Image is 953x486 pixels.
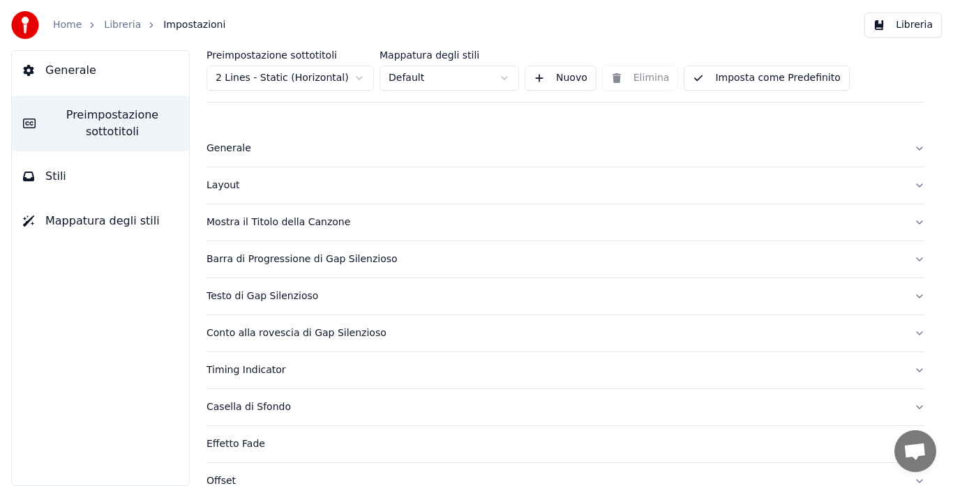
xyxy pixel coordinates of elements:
[894,430,936,472] div: Aprire la chat
[207,352,925,388] button: Timing Indicator
[684,66,849,91] button: Imposta come Predefinito
[525,66,596,91] button: Nuovo
[207,400,903,414] div: Casella di Sfondo
[207,50,374,60] label: Preimpostazione sottotitoli
[207,142,903,155] div: Generale
[207,315,925,351] button: Conto alla rovescia di Gap Silenzioso
[207,167,925,204] button: Layout
[864,13,942,38] button: Libreria
[53,18,82,32] a: Home
[207,363,903,377] div: Timing Indicator
[207,326,903,340] div: Conto alla rovescia di Gap Silenzioso
[207,204,925,241] button: Mostra il Titolo della Canzone
[163,18,225,32] span: Impostazioni
[45,213,160,229] span: Mappatura degli stili
[207,437,903,451] div: Effetto Fade
[207,289,903,303] div: Testo di Gap Silenzioso
[207,215,903,229] div: Mostra il Titolo della Canzone
[207,426,925,462] button: Effetto Fade
[45,168,66,185] span: Stili
[380,50,519,60] label: Mappatura degli stili
[207,389,925,425] button: Casella di Sfondo
[207,252,903,266] div: Barra di Progressione di Gap Silenzioso
[12,202,189,241] button: Mappatura degli stili
[104,18,141,32] a: Libreria
[207,130,925,167] button: Generale
[207,278,925,314] button: Testo di Gap Silenzioso
[207,179,903,192] div: Layout
[45,62,96,79] span: Generale
[207,241,925,278] button: Barra di Progressione di Gap Silenzioso
[12,96,189,151] button: Preimpostazione sottotitoli
[12,51,189,90] button: Generale
[53,18,225,32] nav: breadcrumb
[11,11,39,39] img: youka
[47,107,178,140] span: Preimpostazione sottotitoli
[12,157,189,196] button: Stili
